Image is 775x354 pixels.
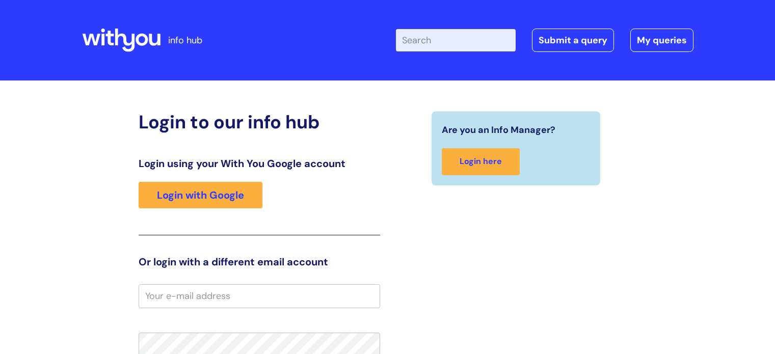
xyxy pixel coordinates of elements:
[139,182,262,208] a: Login with Google
[139,157,380,170] h3: Login using your With You Google account
[630,29,693,52] a: My queries
[532,29,614,52] a: Submit a query
[139,111,380,133] h2: Login to our info hub
[168,32,202,48] p: info hub
[139,284,380,308] input: Your e-mail address
[396,29,516,51] input: Search
[442,122,555,138] span: Are you an Info Manager?
[139,256,380,268] h3: Or login with a different email account
[442,148,520,175] a: Login here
